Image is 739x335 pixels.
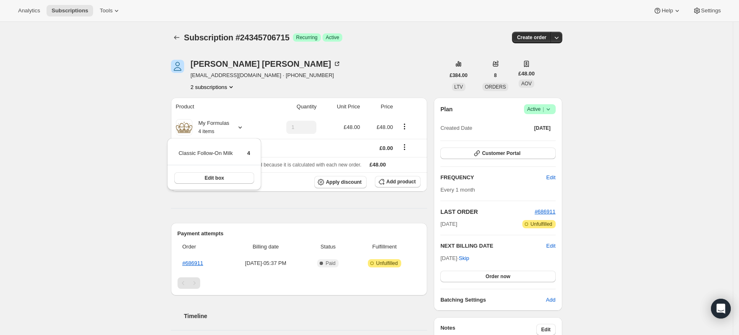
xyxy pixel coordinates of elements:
[531,221,552,227] span: Unfulfilled
[485,84,506,90] span: ORDERS
[18,7,40,14] span: Analytics
[199,129,215,134] small: 4 items
[440,255,469,261] span: [DATE] ·
[265,98,319,116] th: Quantity
[205,175,224,181] span: Edit box
[543,106,544,112] span: |
[228,243,303,251] span: Billing date
[541,326,551,333] span: Edit
[701,7,721,14] span: Settings
[178,277,421,289] nav: Pagination
[541,293,560,307] button: Add
[386,178,416,185] span: Add product
[534,125,551,131] span: [DATE]
[546,296,555,304] span: Add
[445,70,472,81] button: £384.00
[178,149,233,164] td: Classic Follow-On Milk
[377,124,393,130] span: £48.00
[326,179,362,185] span: Apply discount
[171,32,182,43] button: Subscriptions
[517,34,546,41] span: Create order
[494,72,497,79] span: 8
[527,105,552,113] span: Active
[440,296,546,304] h6: Batching Settings
[176,162,362,168] span: Sales tax (if applicable) is not displayed because it is calculated with each new order.
[440,220,457,228] span: [DATE]
[325,260,335,267] span: Paid
[398,143,411,152] button: Shipping actions
[450,72,468,79] span: £384.00
[379,145,393,151] span: £0.00
[376,260,398,267] span: Unfulfilled
[459,254,469,262] span: Skip
[362,98,395,116] th: Price
[353,243,416,251] span: Fulfillment
[440,271,555,282] button: Order now
[375,176,421,187] button: Add product
[178,238,226,256] th: Order
[454,84,463,90] span: LTV
[440,148,555,159] button: Customer Portal
[344,124,360,130] span: £48.00
[440,208,535,216] h2: LAST ORDER
[314,176,367,188] button: Apply discount
[711,299,731,319] div: Open Intercom Messenger
[51,7,88,14] span: Subscriptions
[13,5,45,16] button: Analytics
[512,32,551,43] button: Create order
[191,71,341,80] span: [EMAIL_ADDRESS][DOMAIN_NAME] · [PHONE_NUMBER]
[546,173,555,182] span: Edit
[100,7,112,14] span: Tools
[454,252,474,265] button: Skip
[95,5,126,16] button: Tools
[296,34,318,41] span: Recurring
[688,5,726,16] button: Settings
[535,208,556,216] button: #686911
[174,172,254,184] button: Edit box
[369,162,386,168] span: £48.00
[171,60,184,73] span: NEELAM Sohal
[486,273,510,280] span: Order now
[326,34,339,41] span: Active
[184,312,428,320] h2: Timeline
[546,242,555,250] button: Edit
[518,70,535,78] span: £48.00
[319,98,362,116] th: Unit Price
[541,171,560,184] button: Edit
[308,243,348,251] span: Status
[440,242,546,250] h2: NEXT BILLING DATE
[535,208,556,215] a: #686911
[662,7,673,14] span: Help
[171,98,265,116] th: Product
[184,33,290,42] span: Subscription #24345706715
[648,5,686,16] button: Help
[440,124,472,132] span: Created Date
[247,150,250,156] span: 4
[192,119,229,136] div: My Formulas
[440,173,546,182] h2: FREQUENCY
[178,230,421,238] h2: Payment attempts
[489,70,502,81] button: 8
[47,5,93,16] button: Subscriptions
[191,60,341,68] div: [PERSON_NAME] [PERSON_NAME]
[529,122,556,134] button: [DATE]
[182,260,203,266] a: #686911
[398,122,411,131] button: Product actions
[228,259,303,267] span: [DATE] · 05:37 PM
[440,187,475,193] span: Every 1 month
[191,83,236,91] button: Product actions
[440,105,453,113] h2: Plan
[482,150,520,157] span: Customer Portal
[521,81,531,87] span: AOV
